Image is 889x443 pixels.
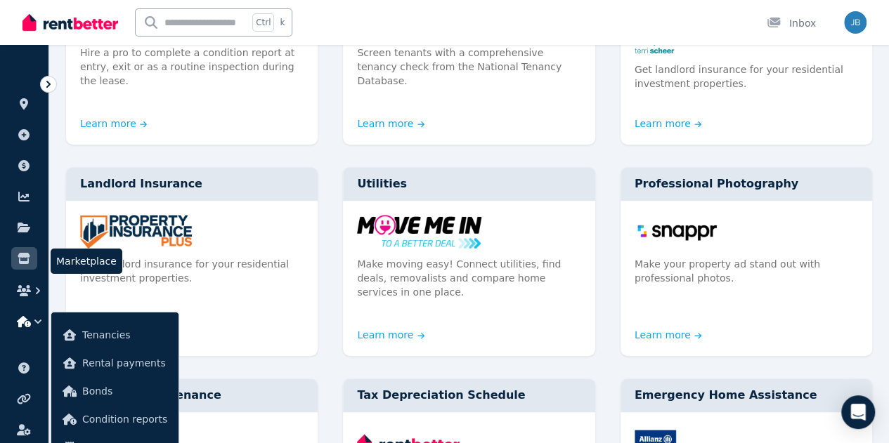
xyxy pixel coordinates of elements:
[82,326,167,343] span: Tenancies
[252,13,274,32] span: Ctrl
[621,378,872,412] div: Emergency Home Assistance
[635,117,702,131] a: Learn more
[57,349,173,377] a: Rental payments
[66,378,318,412] div: Trades & Maintenance
[635,328,702,342] a: Learn more
[635,257,858,285] p: Make your property ad stand out with professional photos.
[22,12,118,33] img: RentBetter
[841,395,875,429] div: Open Intercom Messenger
[635,215,858,249] img: Professional Photography
[57,405,173,433] a: Condition reports
[57,321,173,349] a: Tenancies
[82,355,167,371] span: Rental payments
[357,215,580,249] img: Utilities
[82,411,167,428] span: Condition reports
[51,249,122,274] span: Marketplace
[57,377,173,405] a: Bonds
[80,215,304,249] img: Landlord Insurance
[80,117,148,131] a: Learn more
[80,46,304,88] p: Hire a pro to complete a condition report at entry, exit or as a routine inspection during the le...
[357,117,424,131] a: Learn more
[767,16,816,30] div: Inbox
[844,11,867,34] img: Jeff Blunden
[66,167,318,201] div: Landlord Insurance
[343,378,595,412] div: Tax Depreciation Schedule
[343,167,595,201] div: Utilities
[82,383,167,399] span: Bonds
[280,17,285,28] span: k
[357,328,424,342] a: Learn more
[357,46,580,88] p: Screen tenants with a comprehensive tenancy check from the National Tenancy Database.
[357,257,580,299] p: Make moving easy! Connect utilities, find deals, removalists and compare home services in one place.
[621,167,872,201] div: Professional Photography
[80,257,304,285] p: Get landlord insurance for your residential investment properties.
[635,62,858,91] p: Get landlord insurance for your residential investment properties.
